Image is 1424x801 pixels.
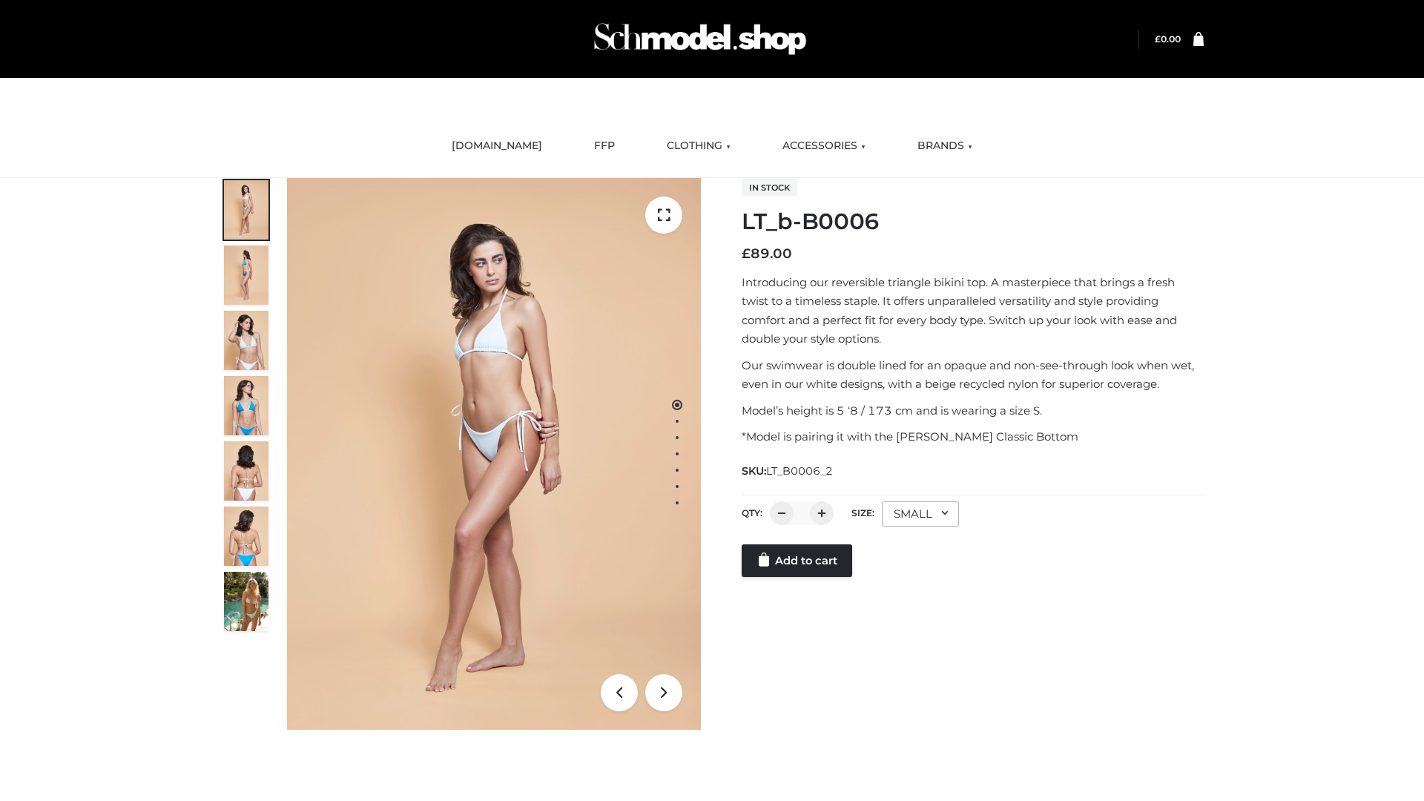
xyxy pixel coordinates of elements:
[882,501,959,527] div: SMALL
[742,507,762,518] label: QTY:
[742,356,1204,394] p: Our swimwear is double lined for an opaque and non-see-through look when wet, even in our white d...
[1155,33,1181,44] bdi: 0.00
[851,507,874,518] label: Size:
[742,273,1204,349] p: Introducing our reversible triangle bikini top. A masterpiece that brings a fresh twist to a time...
[224,180,268,240] img: ArielClassicBikiniTop_CloudNine_AzureSky_OW114ECO_1-scaled.jpg
[224,507,268,566] img: ArielClassicBikiniTop_CloudNine_AzureSky_OW114ECO_8-scaled.jpg
[742,462,834,480] span: SKU:
[287,178,701,730] img: LT_b-B0006
[742,208,1204,235] h1: LT_b-B0006
[742,245,751,262] span: £
[742,179,797,197] span: In stock
[583,130,626,162] a: FFP
[224,245,268,305] img: ArielClassicBikiniTop_CloudNine_AzureSky_OW114ECO_2-scaled.jpg
[1155,33,1181,44] a: £0.00
[441,130,553,162] a: [DOMAIN_NAME]
[771,130,877,162] a: ACCESSORIES
[589,10,811,68] img: Schmodel Admin 964
[224,572,268,631] img: Arieltop_CloudNine_AzureSky2.jpg
[742,245,792,262] bdi: 89.00
[224,311,268,370] img: ArielClassicBikiniTop_CloudNine_AzureSky_OW114ECO_3-scaled.jpg
[742,544,852,577] a: Add to cart
[224,376,268,435] img: ArielClassicBikiniTop_CloudNine_AzureSky_OW114ECO_4-scaled.jpg
[224,441,268,501] img: ArielClassicBikiniTop_CloudNine_AzureSky_OW114ECO_7-scaled.jpg
[656,130,742,162] a: CLOTHING
[742,427,1204,446] p: *Model is pairing it with the [PERSON_NAME] Classic Bottom
[906,130,983,162] a: BRANDS
[742,401,1204,421] p: Model’s height is 5 ‘8 / 173 cm and is wearing a size S.
[766,464,833,478] span: LT_B0006_2
[1155,33,1161,44] span: £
